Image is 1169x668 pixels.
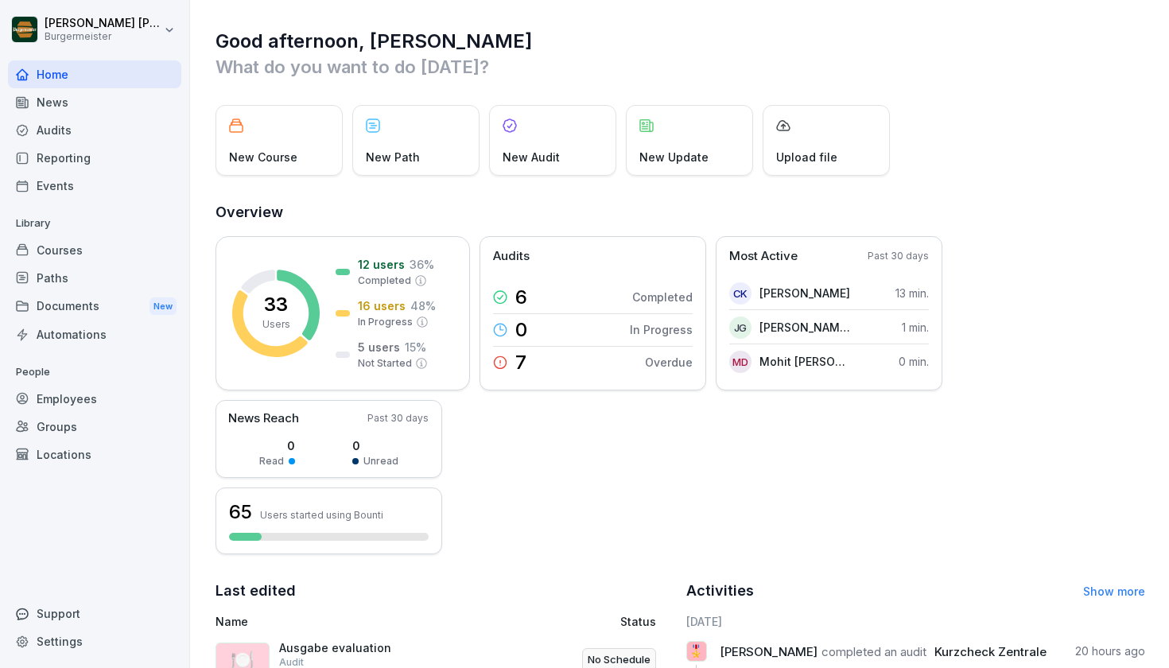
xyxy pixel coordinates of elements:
[729,351,751,373] div: MD
[259,454,284,468] p: Read
[8,116,181,144] a: Audits
[366,149,420,165] p: New Path
[689,640,704,662] p: 🎖️
[45,17,161,30] p: [PERSON_NAME] [PERSON_NAME]
[358,274,411,288] p: Completed
[279,641,438,655] p: Ausgabe evaluation
[8,172,181,200] a: Events
[493,247,530,266] p: Audits
[358,339,400,355] p: 5 users
[216,201,1145,223] h2: Overview
[8,320,181,348] a: Automations
[821,644,926,659] span: completed an audit
[729,282,751,305] div: CK
[776,149,837,165] p: Upload file
[632,289,693,305] p: Completed
[229,499,252,526] h3: 65
[639,149,709,165] p: New Update
[8,413,181,441] a: Groups
[216,54,1145,80] p: What do you want to do [DATE]?
[686,613,1146,630] h6: [DATE]
[902,319,929,336] p: 1 min.
[515,353,526,372] p: 7
[515,320,527,340] p: 0
[358,297,406,314] p: 16 users
[588,652,651,668] p: No Schedule
[8,441,181,468] a: Locations
[8,144,181,172] a: Reporting
[352,437,398,454] p: 0
[150,297,177,316] div: New
[410,297,436,314] p: 48 %
[934,644,1047,659] span: Kurzcheck Zentrale
[216,613,496,630] p: Name
[363,454,398,468] p: Unread
[216,580,675,602] h2: Last edited
[620,613,656,630] p: Status
[262,317,290,332] p: Users
[8,385,181,413] a: Employees
[8,60,181,88] a: Home
[8,292,181,321] div: Documents
[759,285,850,301] p: [PERSON_NAME]
[895,285,929,301] p: 13 min.
[8,211,181,236] p: Library
[45,31,161,42] p: Burgermeister
[8,627,181,655] a: Settings
[759,353,851,370] p: Mohit [PERSON_NAME]
[367,411,429,425] p: Past 30 days
[259,437,295,454] p: 0
[8,600,181,627] div: Support
[8,264,181,292] a: Paths
[216,29,1145,54] h1: Good afternoon, [PERSON_NAME]
[8,292,181,321] a: DocumentsNew
[515,288,527,307] p: 6
[260,509,383,521] p: Users started using Bounti
[8,88,181,116] a: News
[645,354,693,371] p: Overdue
[1083,584,1145,598] a: Show more
[503,149,560,165] p: New Audit
[8,236,181,264] a: Courses
[228,410,299,428] p: News Reach
[410,256,434,273] p: 36 %
[759,319,851,336] p: [PERSON_NAME] [PERSON_NAME]
[358,256,405,273] p: 12 users
[358,356,412,371] p: Not Started
[868,249,929,263] p: Past 30 days
[358,315,413,329] p: In Progress
[720,644,818,659] span: [PERSON_NAME]
[899,353,929,370] p: 0 min.
[229,149,297,165] p: New Course
[686,580,754,602] h2: Activities
[405,339,426,355] p: 15 %
[729,247,798,266] p: Most Active
[630,321,693,338] p: In Progress
[1075,643,1145,659] p: 20 hours ago
[264,295,288,314] p: 33
[8,359,181,385] p: People
[729,317,751,339] div: JG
